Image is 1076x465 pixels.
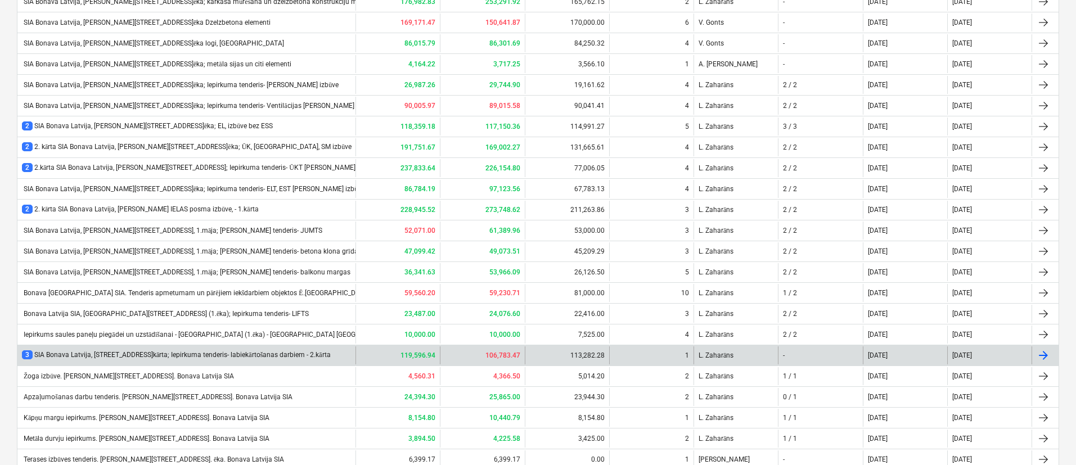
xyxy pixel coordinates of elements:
[868,455,888,463] div: [DATE]
[868,60,888,68] div: [DATE]
[404,310,435,318] b: 23,487.00
[694,34,778,52] div: V. Gonts
[404,39,435,47] b: 86,015.79
[22,247,362,256] div: SIA Bonava Latvija, [PERSON_NAME][STREET_ADDRESS], 1.māja; [PERSON_NAME] tenderis- betona klona g...
[22,205,33,214] span: 2
[525,159,609,177] div: 77,006.05
[22,19,271,27] div: SIA Bonava Latvija, [PERSON_NAME][STREET_ADDRESS]ēka Dzelzbetona elementi
[22,163,33,172] span: 2
[489,81,520,89] b: 29,744.90
[525,346,609,364] div: 113,282.28
[685,81,689,89] div: 4
[489,39,520,47] b: 86,301.69
[868,39,888,47] div: [DATE]
[400,164,435,172] b: 237,833.64
[952,455,972,463] div: [DATE]
[22,310,309,318] div: Bonava Latvija SIA, [GEOGRAPHIC_DATA][STREET_ADDRESS] (1.ēka); Iepirkuma tenderis- LIFTS
[868,372,888,380] div: [DATE]
[525,284,609,302] div: 81,000.00
[694,97,778,115] div: L. Zaharāns
[22,227,322,235] div: SIA Bonava Latvija, [PERSON_NAME][STREET_ADDRESS], 1.māja; [PERSON_NAME] tenderis- JUMTS
[685,247,689,255] div: 3
[783,60,785,68] div: -
[783,185,797,193] div: 2 / 2
[868,206,888,214] div: [DATE]
[485,123,520,130] b: 117,150.36
[783,39,785,47] div: -
[22,372,234,381] div: Žoga izbūve. [PERSON_NAME][STREET_ADDRESS]. Bonava Latvija SIA
[685,102,689,110] div: 4
[868,143,888,151] div: [DATE]
[952,247,972,255] div: [DATE]
[685,331,689,338] div: 4
[783,351,785,359] div: -
[952,435,972,443] div: [DATE]
[783,268,797,276] div: 2 / 2
[952,414,972,422] div: [DATE]
[694,159,778,177] div: L. Zaharāns
[952,331,972,338] div: [DATE]
[22,81,339,89] div: SIA Bonava Latvija, [PERSON_NAME][STREET_ADDRESS]ēka; Iepirkuma tenderis- [PERSON_NAME] izbūve
[868,351,888,359] div: [DATE]
[783,414,797,422] div: 1 / 1
[694,430,778,448] div: L. Zaharāns
[783,455,785,463] div: -
[408,60,435,68] b: 4,164.22
[685,414,689,422] div: 1
[489,414,520,422] b: 10,440.79
[400,123,435,130] b: 118,359.18
[22,142,33,151] span: 2
[694,138,778,156] div: L. Zaharāns
[22,414,269,422] div: Kāpņu margu iepirkums. [PERSON_NAME][STREET_ADDRESS]. Bonava Latvija SIA
[404,247,435,255] b: 47,099.42
[685,206,689,214] div: 3
[489,310,520,318] b: 24,076.60
[489,393,520,401] b: 25,865.00
[685,227,689,234] div: 3
[685,310,689,318] div: 3
[952,143,972,151] div: [DATE]
[489,185,520,193] b: 97,123.56
[685,185,689,193] div: 4
[952,268,972,276] div: [DATE]
[783,393,797,401] div: 0 / 1
[22,455,284,464] div: Terases izbūves tenderis. [PERSON_NAME][STREET_ADDRESS]. ēka. Bonava Latvija SIA
[952,351,972,359] div: [DATE]
[685,393,689,401] div: 2
[489,268,520,276] b: 53,966.09
[1020,411,1076,465] iframe: Chat Widget
[952,310,972,318] div: [DATE]
[952,185,972,193] div: [DATE]
[783,310,797,318] div: 2 / 2
[489,289,520,297] b: 59,230.71
[525,201,609,219] div: 211,263.86
[525,388,609,406] div: 23,944.30
[783,123,797,130] div: 3 / 3
[489,227,520,234] b: 61,389.96
[694,242,778,260] div: L. Zaharāns
[22,435,269,443] div: Metāla durvju iepirkums. [PERSON_NAME][STREET_ADDRESS]. Bonava Latvija SIA
[525,13,609,31] div: 170,000.00
[694,388,778,406] div: L. Zaharāns
[22,163,376,173] div: 2.kārta SIA Bonava Latvija, [PERSON_NAME][STREET_ADDRESS]; Iepirkuma tenderis- ŪKT [PERSON_NAME] ...
[404,331,435,338] b: 10,000.00
[525,138,609,156] div: 131,665.61
[694,55,778,73] div: A. [PERSON_NAME]
[952,81,972,89] div: [DATE]
[694,180,778,198] div: L. Zaharāns
[525,222,609,240] div: 53,000.00
[783,227,797,234] div: 2 / 2
[783,289,797,297] div: 1 / 2
[22,289,462,297] div: Bonava [GEOGRAPHIC_DATA] SIA. Tenderis apmetumam un pārējiem iekšdarbiem objektos Ē.[GEOGRAPHIC_D...
[868,393,888,401] div: [DATE]
[783,331,797,338] div: 2 / 2
[868,289,888,297] div: [DATE]
[408,372,435,380] b: 4,560.31
[22,331,401,339] div: Iepirkums saules paneļu piegādei un uzstādīšanai - [GEOGRAPHIC_DATA] (1.ēka) - [GEOGRAPHIC_DATA] ...
[525,263,609,281] div: 26,126.50
[783,247,797,255] div: 2 / 2
[525,305,609,323] div: 22,416.00
[404,268,435,276] b: 36,341.63
[868,310,888,318] div: [DATE]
